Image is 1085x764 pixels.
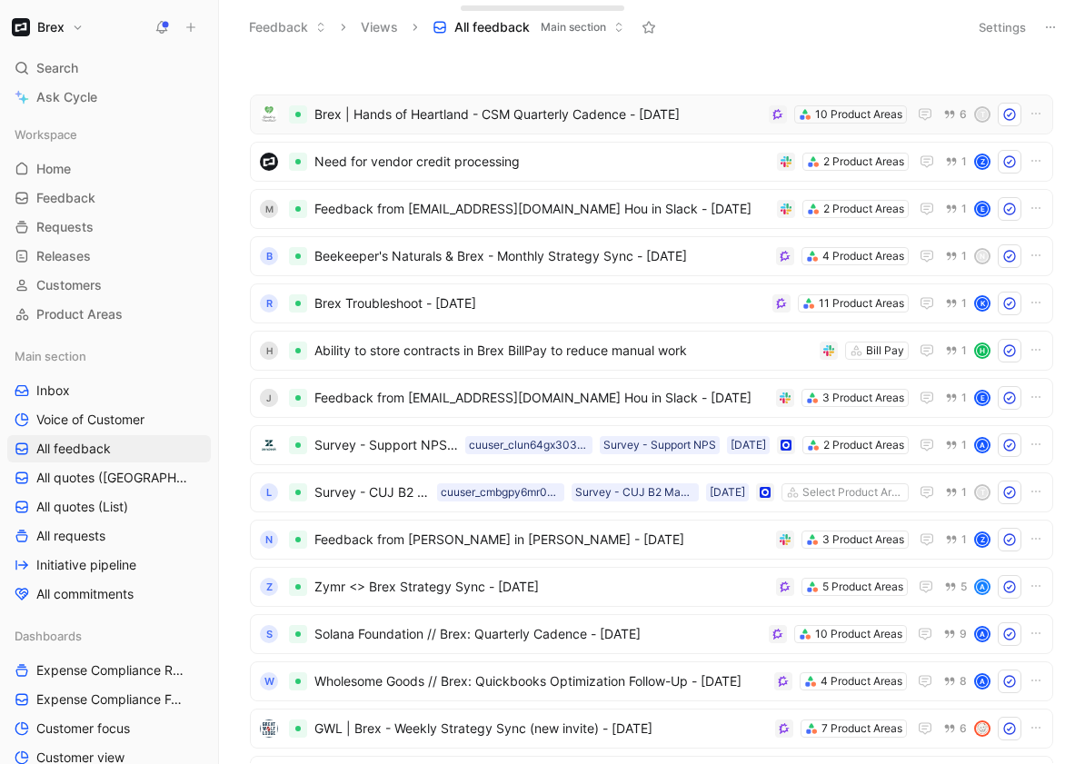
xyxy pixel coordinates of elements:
[36,556,136,574] span: Initiative pipeline
[976,533,989,546] div: Z
[941,482,971,502] button: 1
[314,387,769,409] span: Feedback from [EMAIL_ADDRESS][DOMAIN_NAME] Hou in Slack - [DATE]
[976,392,989,404] div: e
[250,283,1053,323] a: RBrex Troubleshoot - [DATE]11 Product Areas1K
[7,377,211,404] a: Inbox
[941,246,971,266] button: 1
[976,250,989,263] div: N
[250,142,1053,182] a: logoNeed for vendor credit processing2 Product Areas1Z
[823,436,904,454] div: 2 Product Areas
[250,520,1053,560] a: NFeedback from [PERSON_NAME] in [PERSON_NAME] - [DATE]3 Product Areas1Z
[36,527,105,545] span: All requests
[260,153,278,171] img: logo
[976,439,989,451] div: A
[260,531,278,549] div: N
[7,84,211,111] a: Ask Cycle
[941,152,971,172] button: 1
[36,469,190,487] span: All quotes ([GEOGRAPHIC_DATA])
[710,483,745,501] div: [DATE]
[976,486,989,499] div: T
[260,294,278,313] div: R
[250,614,1053,654] a: SSolana Foundation // Brex: Quarterly Cadence - [DATE]10 Product Areas9A
[802,483,904,501] div: Select Product Areas
[314,104,761,125] span: Brex | Hands of Heartland - CSM Quarterly Cadence - [DATE]
[976,580,989,593] div: A
[7,243,211,270] a: Releases
[976,344,989,357] div: H
[976,722,989,735] img: avatar
[7,213,211,241] a: Requests
[7,464,211,491] a: All quotes ([GEOGRAPHIC_DATA])
[314,529,769,551] span: Feedback from [PERSON_NAME] in [PERSON_NAME] - [DATE]
[36,247,91,265] span: Releases
[866,342,904,360] div: Bill Pay
[7,686,211,713] a: Expense Compliance Feedback
[314,576,769,598] span: Zymr <> Brex Strategy Sync - [DATE]
[821,719,902,738] div: 7 Product Areas
[314,198,770,220] span: Feedback from [EMAIL_ADDRESS][DOMAIN_NAME] Hou in Slack - [DATE]
[7,580,211,608] a: All commitments
[12,18,30,36] img: Brex
[314,718,768,739] span: GWL | Brex - Weekly Strategy Sync (new invite) - [DATE]
[260,625,278,643] div: S
[961,156,967,167] span: 1
[961,251,967,262] span: 1
[961,440,967,451] span: 1
[7,493,211,521] a: All quotes (List)
[961,487,967,498] span: 1
[976,203,989,215] div: e
[7,301,211,328] a: Product Areas
[815,625,902,643] div: 10 Product Areas
[260,578,278,596] div: Z
[36,189,95,207] span: Feedback
[441,483,561,501] div: cuuser_cmbgpy6mr00a80i931anqiwb4
[7,184,211,212] a: Feedback
[819,294,904,313] div: 11 Product Areas
[250,331,1053,371] a: hAbility to store contracts in Brex BillPay to reduce manual workBill Pay1H
[15,125,77,144] span: Workspace
[250,661,1053,701] a: WWholesome Goods // Brex: Quickbooks Optimization Follow-Up - [DATE]4 Product Areas8A
[7,406,211,433] a: Voice of Customer
[36,276,102,294] span: Customers
[941,435,971,455] button: 1
[960,629,967,640] span: 9
[260,483,278,501] div: L
[36,411,144,429] span: Voice of Customer
[36,661,188,680] span: Expense Compliance Requests
[822,389,904,407] div: 3 Product Areas
[241,14,334,41] button: Feedback
[250,709,1053,749] a: logoGWL | Brex - Weekly Strategy Sync (new invite) - [DATE]7 Product Areas6avatar
[941,577,971,597] button: 5
[260,389,278,407] div: J
[314,623,761,645] span: Solana Foundation // Brex: Quarterly Cadence - [DATE]
[250,425,1053,465] a: logoSurvey - Support NPS Feedback from Zendesk, Inc.2 Product Areas[DATE]Survey - Support NPScuus...
[314,245,769,267] span: Beekeeper's Naturals & Brex - Monthly Strategy Sync - [DATE]
[961,392,967,403] span: 1
[7,121,211,148] div: Workspace
[314,434,458,456] span: Survey - Support NPS Feedback from Zendesk, Inc.
[250,378,1053,418] a: JFeedback from [EMAIL_ADDRESS][DOMAIN_NAME] Hou in Slack - [DATE]3 Product Areas1e
[36,305,123,323] span: Product Areas
[260,672,278,690] div: W
[36,719,130,738] span: Customer focus
[575,483,695,501] div: Survey - CUJ B2 Make a Purchase
[7,715,211,742] a: Customer focus
[731,436,766,454] div: [DATE]
[823,200,904,218] div: 2 Product Areas
[353,14,406,41] button: Views
[314,670,767,692] span: Wholesome Goods // Brex: Quickbooks Optimization Follow-Up - [DATE]
[822,247,904,265] div: 4 Product Areas
[36,690,189,709] span: Expense Compliance Feedback
[15,627,82,645] span: Dashboards
[314,481,430,503] span: Survey - CUJ B2 Make a Purchase Feedback from Lasso Drilling, LLC
[7,342,211,370] div: Main section
[976,675,989,688] div: A
[541,18,606,36] span: Main section
[960,109,967,120] span: 6
[940,104,971,124] button: 6
[250,236,1053,276] a: BBeekeeper's Naturals & Brex - Monthly Strategy Sync - [DATE]4 Product Areas1N
[260,247,278,265] div: B
[822,531,904,549] div: 3 Product Areas
[961,345,967,356] span: 1
[960,723,967,734] span: 6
